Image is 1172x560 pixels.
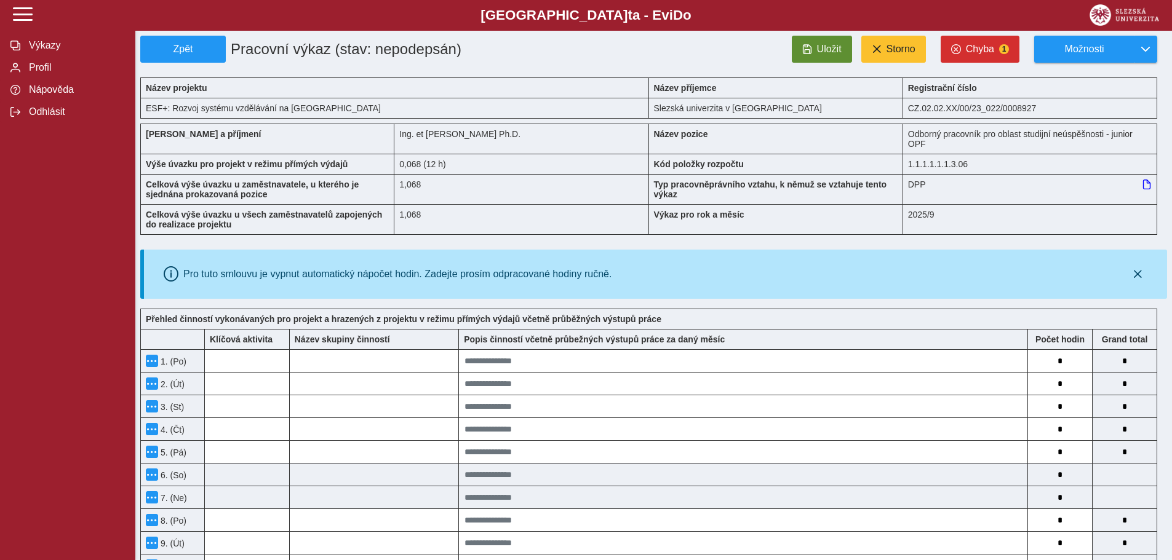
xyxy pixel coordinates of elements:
span: t [628,7,632,23]
button: Menu [146,468,158,481]
span: 4. (Čt) [158,425,185,435]
b: [PERSON_NAME] a příjmení [146,129,261,139]
span: 9. (Út) [158,538,185,548]
button: Menu [146,377,158,390]
b: Počet hodin [1028,334,1092,344]
span: Storno [887,44,915,55]
img: logo_web_su.png [1090,4,1159,26]
span: 7. (Ne) [158,493,187,503]
b: Přehled činností vykonávaných pro projekt a hrazených z projektu v režimu přímých výdajů včetně p... [146,314,661,324]
div: 2025/9 [903,204,1157,235]
span: 8. (Po) [158,516,186,526]
span: 2. (Út) [158,379,185,389]
b: Registrační číslo [908,83,977,93]
div: CZ.02.02.XX/00/23_022/0008927 [903,98,1157,119]
h1: Pracovní výkaz (stav: nepodepsán) [226,36,568,63]
span: D [673,7,683,23]
b: Celková výše úvazku u zaměstnavatele, u kterého je sjednána prokazovaná pozice [146,179,359,199]
b: Název projektu [146,83,207,93]
b: Název pozice [654,129,708,139]
div: Slezská univerzita v [GEOGRAPHIC_DATA] [649,98,903,119]
b: Celková výše úvazku u všech zaměstnavatelů zapojených do realizace projektu [146,210,382,229]
b: Název příjemce [654,83,717,93]
b: Suma za den přes všechny výkazy [1093,334,1157,344]
div: DPP [903,174,1157,204]
button: Menu [146,400,158,412]
span: Výkazy [25,40,125,51]
div: 0,544 h / den. 2,72 h / týden. [394,154,648,174]
button: Chyba1 [941,36,1019,63]
span: Nápověda [25,84,125,95]
span: Uložit [817,44,842,55]
div: Ing. et [PERSON_NAME] Ph.D. [394,124,648,154]
button: Menu [146,491,158,503]
div: 1,068 [394,174,648,204]
button: Menu [146,537,158,549]
span: 6. (So) [158,470,186,480]
b: Název skupiny činností [295,334,390,344]
b: Kód položky rozpočtu [654,159,744,169]
b: [GEOGRAPHIC_DATA] a - Evi [37,7,1135,23]
span: Profil [25,62,125,73]
span: Zpět [146,44,220,55]
b: Klíčová aktivita [210,334,273,344]
span: 1 [999,44,1009,54]
div: Pro tuto smlouvu je vypnut automatický nápočet hodin. Zadejte prosím odpracované hodiny ručně. [183,269,612,280]
button: Zpět [140,36,226,63]
span: 1. (Po) [158,357,186,366]
button: Uložit [792,36,852,63]
div: ESF+: Rozvoj systému vzdělávání na [GEOGRAPHIC_DATA] [140,98,649,119]
b: Popis činností včetně průbežných výstupů práce za daný měsíc [464,334,725,344]
button: Menu [146,446,158,458]
span: 5. (Pá) [158,448,186,457]
span: Možnosti [1045,44,1124,55]
span: 3. (St) [158,402,184,412]
div: 1.1.1.1.1.1.3.06 [903,154,1157,174]
span: o [683,7,692,23]
span: Odhlásit [25,106,125,117]
button: Možnosti [1034,36,1134,63]
button: Menu [146,514,158,526]
b: Výkaz pro rok a měsíc [654,210,744,219]
button: Storno [861,36,926,63]
b: Typ pracovněprávního vztahu, k němuž se vztahuje tento výkaz [654,179,887,199]
b: Výše úvazku pro projekt v režimu přímých výdajů [146,159,348,169]
button: Menu [146,423,158,435]
div: 1,068 [394,204,648,235]
span: Chyba [966,44,994,55]
button: Menu [146,355,158,367]
div: Odborný pracovník pro oblast studijní neúspěšnosti - junior OPF [903,124,1157,154]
